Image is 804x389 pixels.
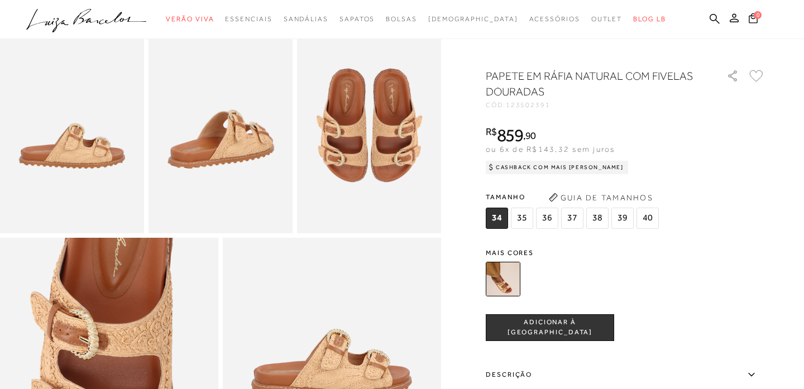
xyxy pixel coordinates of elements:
[225,15,272,23] span: Essenciais
[486,208,508,229] span: 34
[486,189,662,205] span: Tamanho
[225,9,272,30] a: categoryNavScreenReaderText
[339,15,375,23] span: Sapatos
[561,208,583,229] span: 37
[486,102,709,108] div: CÓD:
[486,314,614,341] button: ADICIONAR À [GEOGRAPHIC_DATA]
[611,208,634,229] span: 39
[297,17,441,233] img: image
[166,9,214,30] a: categoryNavScreenReaderText
[486,262,520,296] img: PAPETE EM RÁFIA NATURAL COM FIVELAS DOURADAS
[636,208,659,229] span: 40
[486,68,695,99] h1: PAPETE EM RÁFIA NATURAL COM FIVELAS DOURADAS
[536,208,558,229] span: 36
[486,318,614,338] span: ADICIONAR À [GEOGRAPHIC_DATA]
[591,15,623,23] span: Outlet
[284,15,328,23] span: Sandálias
[486,127,497,137] i: R$
[486,145,615,153] span: ou 6x de R$143,32 sem juros
[633,15,666,23] span: BLOG LB
[166,15,214,23] span: Verão Viva
[428,15,518,23] span: [DEMOGRAPHIC_DATA]
[486,161,628,174] div: Cashback com Mais [PERSON_NAME]
[591,9,623,30] a: categoryNavScreenReaderText
[284,9,328,30] a: categoryNavScreenReaderText
[586,208,609,229] span: 38
[149,17,293,233] img: image
[486,249,765,256] span: Mais cores
[506,101,551,109] span: 123502391
[529,15,580,23] span: Acessórios
[428,9,518,30] a: noSubCategoriesText
[339,9,375,30] a: categoryNavScreenReaderText
[633,9,666,30] a: BLOG LB
[511,208,533,229] span: 35
[745,12,761,27] button: 0
[386,15,417,23] span: Bolsas
[523,131,536,141] i: ,
[754,11,762,19] span: 0
[529,9,580,30] a: categoryNavScreenReaderText
[497,125,523,145] span: 859
[545,189,657,206] button: Guia de Tamanhos
[386,9,417,30] a: categoryNavScreenReaderText
[525,129,536,141] span: 90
